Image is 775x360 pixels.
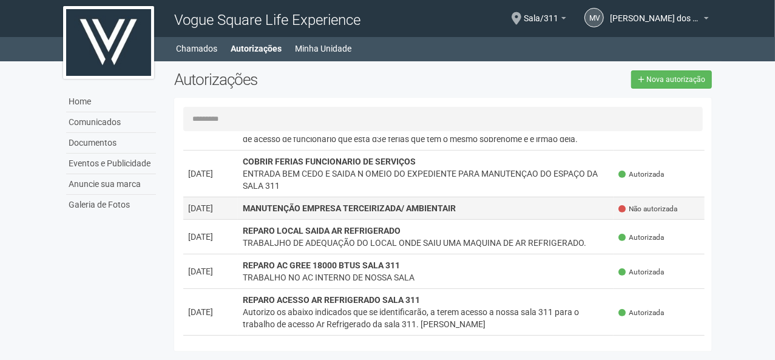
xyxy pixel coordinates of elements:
div: [DATE] [188,168,233,180]
div: TRABALJHO DE ADEQUAÇÃO DO LOCAL ONDE SAIU UMA MAQUINA DE AR REFRIGERADO. [243,237,609,249]
img: logo.jpg [63,6,154,79]
strong: REPARO LOCAL SAIDA AR REFRIGERADO [243,226,401,236]
a: Eventos e Publicidade [66,154,156,174]
span: Não autorizada [618,204,677,214]
a: Autorizações [231,40,282,57]
a: Anuncie sua marca [66,174,156,195]
div: [DATE] [188,265,233,277]
span: Nova autorização [646,75,705,84]
div: ENTRADA BEM CEDO E SAIDA N OMEIO DO EXPEDIENTE PARA MANUTENÇAO DO ESPAÇO DA SALA 311 [243,168,609,192]
div: [DATE] [188,202,233,214]
strong: reparo emergencial [243,342,319,352]
span: Autorizada [618,233,664,243]
div: [DATE] [188,306,233,318]
a: Comunicados [66,112,156,133]
strong: MANUTENÇÃO EMPRESA TERCEIRIZADA/ AMBIENTAIR [243,203,456,213]
h2: Autorizações [174,70,434,89]
a: Sala/311 [524,15,566,25]
strong: REPARO ACESSO AR REFRIGERADO SALA 311 [243,295,420,305]
span: Marcus Vinicius C. dos Santos [610,2,701,23]
div: TRABALHO NO AC INTERNO DE NOSSA SALA [243,271,609,284]
div: [DATE] [188,231,233,243]
a: [PERSON_NAME] dos Santos [610,15,709,25]
a: Nova autorização [631,70,712,89]
a: Chamados [177,40,218,57]
a: Home [66,92,156,112]
a: Galeria de Fotos [66,195,156,215]
strong: REPARO AC GREE 18000 BTUS SALA 311 [243,260,400,270]
a: MV [584,8,604,27]
span: Vogue Square Life Experience [174,12,360,29]
strong: COBRIR FERIAS FUNCIONARIO DE SERVIÇOS [243,157,416,166]
span: Autorizada [618,169,664,180]
span: Autorizada [618,267,664,277]
span: Sala/311 [524,2,558,23]
div: Autorizo os abaixo indicados que se identificarão, a terem acesso a nossa sala 311 para o trabalh... [243,306,609,330]
a: Documentos [66,133,156,154]
a: Minha Unidade [296,40,352,57]
span: Autorizada [618,308,664,318]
